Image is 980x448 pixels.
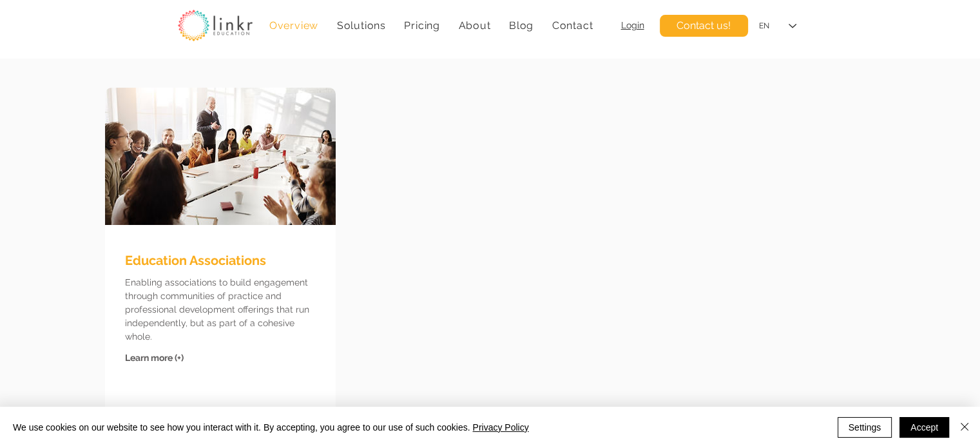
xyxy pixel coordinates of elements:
[660,15,748,37] a: Contact us!
[404,19,440,32] span: Pricing
[13,422,529,433] span: We use cookies on our website to see how you interact with it. By accepting, you agree to our use...
[552,19,593,32] span: Contact
[178,10,253,41] img: linkr_logo_transparentbg.png
[621,20,644,30] a: Login
[759,21,769,32] div: EN
[458,19,490,32] span: About
[269,19,318,32] span: Overview
[545,13,599,38] a: Contact
[750,12,805,41] div: Language Selector: English
[337,19,386,32] span: Solutions
[263,13,325,38] a: Overview
[452,13,497,38] div: About
[105,88,336,225] img: multi-institutional educational communities of practice.jpg
[398,13,447,38] a: Pricing
[125,253,266,268] span: Education Associations
[677,19,731,33] span: Contact us!
[957,417,972,438] button: Close
[472,422,528,433] a: Privacy Policy
[263,13,600,38] nav: Site
[838,417,892,438] button: Settings
[957,419,972,434] img: Close
[330,13,392,38] div: Solutions
[509,19,533,32] span: Blog
[899,417,949,438] button: Accept
[503,13,541,38] a: Blog
[125,277,309,342] span: Enabling associations to build engagement through communities of practice and professional develo...
[125,353,184,363] a: Learn more (+)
